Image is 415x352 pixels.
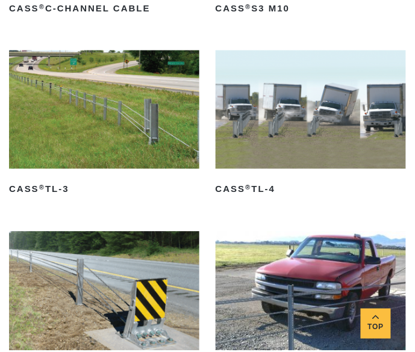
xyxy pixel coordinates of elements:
a: Top [361,309,391,339]
a: CASS®TL-4 [216,51,406,199]
h2: CASS TL-3 [9,180,199,199]
sup: ® [39,3,45,10]
sup: ® [245,3,251,10]
span: Top [361,321,391,335]
sup: ® [39,184,45,191]
h2: CASS TL-4 [216,180,406,199]
a: CASS®TL-3 [9,51,199,199]
sup: ® [245,184,251,191]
